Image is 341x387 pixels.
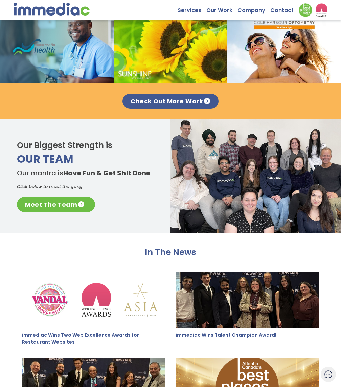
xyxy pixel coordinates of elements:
em: Click below to meet the gang. [17,183,84,190]
a: immediac Wins Two Web Excellence Awards for Restaurant Websites [22,332,139,345]
img: homeGroupPhoto2023B.jpg [170,119,341,233]
h2: In The News [141,247,200,258]
a: Our Work [206,3,237,14]
a: Contact [270,3,299,14]
a: immediac Wins Talent Champion Award! [176,332,276,338]
img: immediac Wins Two Web Excellence Awards for Restaurant Websites [22,272,165,328]
h4: Our mantra is [17,168,157,178]
h2: Our Biggest Strength is [17,140,157,150]
img: Down [299,3,312,17]
h3: Our Team [17,154,157,164]
img: immediac [14,3,90,16]
strong: Have Fun & Get Sh!t Done [63,168,150,178]
a: Meet The Team [17,197,95,212]
a: Company [237,3,270,14]
a: Services [178,3,206,14]
img: immediac Wins Talent Champion Award! [176,272,319,328]
img: logo2_wea_nobg.webp [316,3,327,17]
a: Check Out More Work [122,94,218,109]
